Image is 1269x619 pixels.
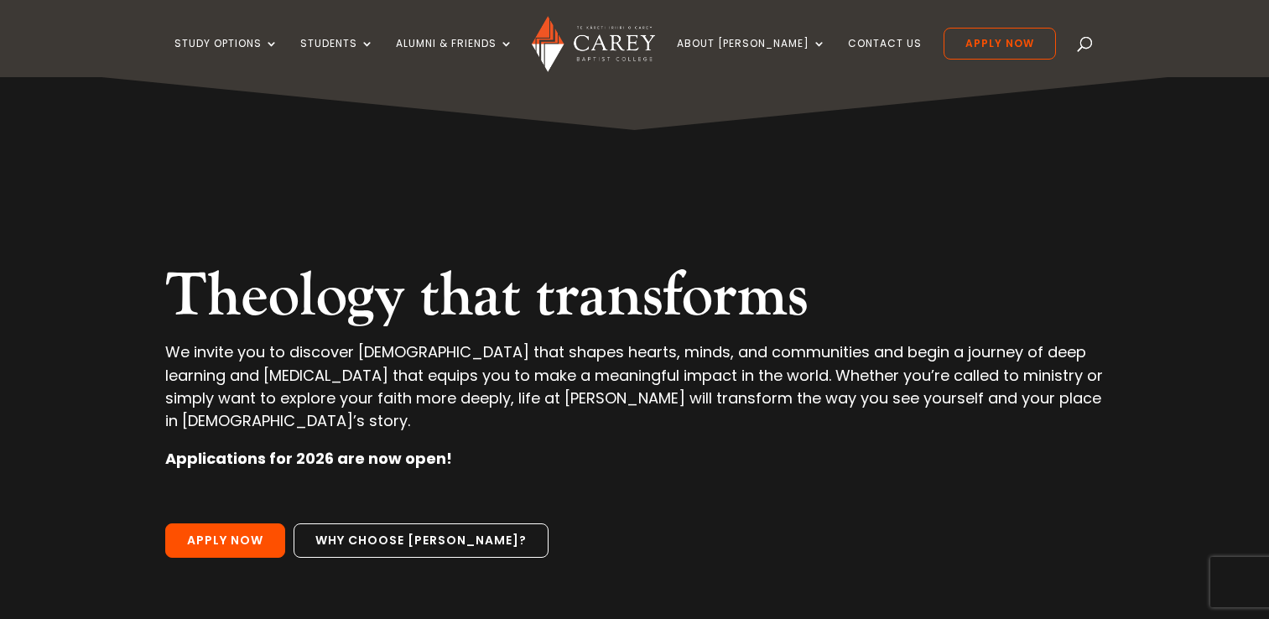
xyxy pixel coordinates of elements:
a: Why choose [PERSON_NAME]? [294,523,549,559]
a: Alumni & Friends [396,38,513,77]
a: Students [300,38,374,77]
h2: Theology that transforms [165,260,1103,341]
strong: Applications for 2026 are now open! [165,448,452,469]
img: Carey Baptist College [532,16,655,72]
p: We invite you to discover [DEMOGRAPHIC_DATA] that shapes hearts, minds, and communities and begin... [165,341,1103,447]
a: Study Options [174,38,278,77]
a: Apply Now [165,523,285,559]
a: About [PERSON_NAME] [677,38,826,77]
a: Apply Now [944,28,1056,60]
a: Contact Us [848,38,922,77]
